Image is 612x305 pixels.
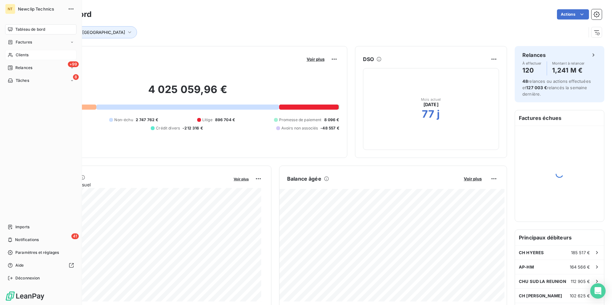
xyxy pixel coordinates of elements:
[519,293,562,298] span: CH [PERSON_NAME]
[320,125,339,131] span: -48 557 €
[15,262,24,268] span: Aide
[71,233,79,239] span: 41
[15,250,59,255] span: Paramètres et réglages
[182,125,203,131] span: -212 316 €
[15,27,45,32] span: Tableau de bord
[15,65,32,71] span: Relances
[73,74,79,80] span: 8
[36,83,339,102] h2: 4 025 059,96 €
[114,117,133,123] span: Non-échu
[69,30,125,35] span: Tags : [GEOGRAPHIC_DATA]
[519,264,534,270] span: AP-HM
[522,79,591,97] span: relances ou actions effectuées et relancés la semaine dernière.
[437,108,440,121] h2: j
[202,117,213,123] span: Litige
[423,101,439,108] span: [DATE]
[16,78,29,83] span: Tâches
[15,237,39,243] span: Notifications
[422,108,434,121] h2: 77
[515,230,604,245] h6: Principaux débiteurs
[16,52,28,58] span: Clients
[519,279,566,284] span: CHU SUD LA REUNION
[570,264,590,270] span: 164 566 €
[421,98,441,101] span: Mois actuel
[526,85,547,90] span: 127 003 €
[571,250,590,255] span: 185 517 €
[307,57,325,62] span: Voir plus
[522,65,542,75] h4: 120
[462,176,484,182] button: Voir plus
[515,110,604,126] h6: Factures échues
[287,175,321,183] h6: Balance âgée
[234,177,249,181] span: Voir plus
[570,293,590,298] span: 102 625 €
[5,4,15,14] div: NT
[156,125,180,131] span: Crédit divers
[571,279,590,284] span: 112 905 €
[215,117,235,123] span: 896 704 €
[363,55,374,63] h6: DSO
[68,61,79,67] span: +99
[522,61,542,65] span: À effectuer
[15,224,29,230] span: Imports
[5,291,45,301] img: Logo LeanPay
[522,79,528,84] span: 48
[281,125,318,131] span: Avoirs non associés
[522,51,546,59] h6: Relances
[15,275,40,281] span: Déconnexion
[36,181,229,188] span: Chiffre d'affaires mensuel
[136,117,158,123] span: 2 747 762 €
[16,39,32,45] span: Factures
[60,26,137,38] button: Tags : [GEOGRAPHIC_DATA]
[18,6,64,12] span: Newclip Technics
[305,56,326,62] button: Voir plus
[552,61,585,65] span: Montant à relancer
[557,9,589,20] button: Actions
[519,250,544,255] span: CH HYERES
[552,65,585,75] h4: 1,241 M €
[5,260,76,270] a: Aide
[590,283,606,299] div: Open Intercom Messenger
[464,176,482,181] span: Voir plus
[279,117,322,123] span: Promesse de paiement
[324,117,339,123] span: 8 096 €
[232,176,251,182] button: Voir plus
